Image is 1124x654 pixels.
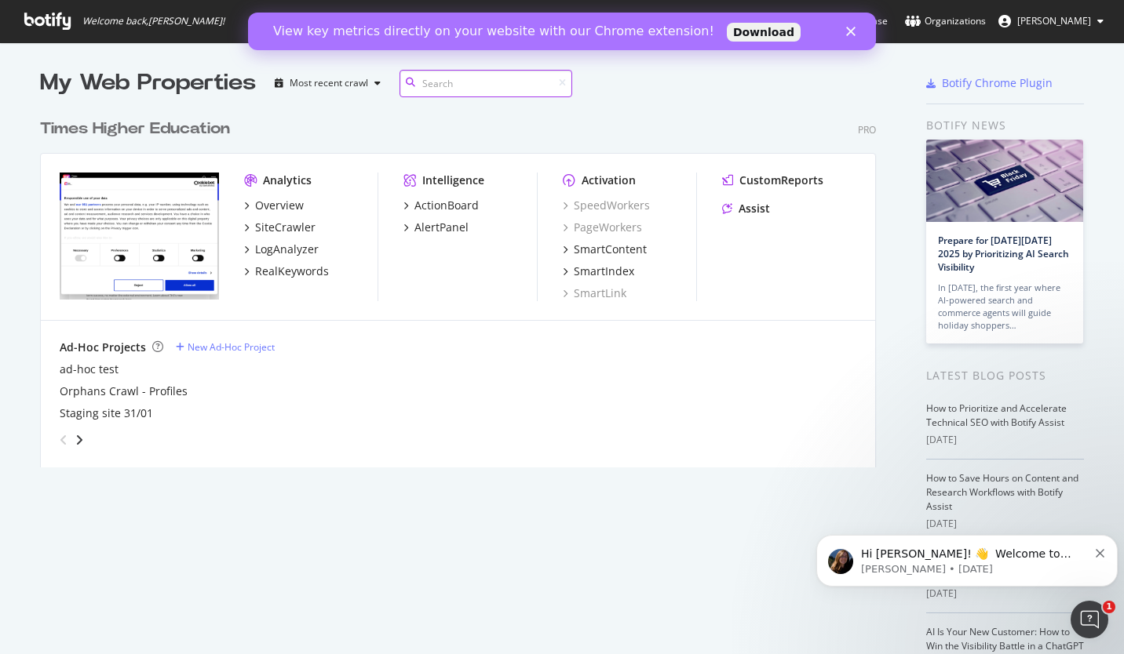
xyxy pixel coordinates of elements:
a: Prepare for [DATE][DATE] 2025 by Prioritizing AI Search Visibility [938,234,1069,274]
a: SmartLink [563,285,626,301]
div: Analytics [263,173,312,188]
a: PageWorkers [563,220,642,235]
div: angle-right [74,432,85,448]
a: Overview [244,198,304,213]
div: SiteCrawler [255,220,316,235]
button: [PERSON_NAME] [986,9,1116,34]
a: New Ad-Hoc Project [176,340,275,354]
a: SpeedWorkers [563,198,650,213]
a: How to Save Hours on Content and Research Workflows with Botify Assist [926,471,1078,513]
a: AlertPanel [403,220,469,235]
a: SmartIndex [563,263,634,279]
a: ActionBoard [403,198,479,213]
span: 1 [1103,601,1115,613]
div: RealKeywords [255,263,329,279]
iframe: Intercom live chat banner [248,13,876,50]
div: LogAnalyzer [255,242,319,257]
a: CustomReports [722,173,823,188]
div: Botify Chrome Plugin [942,75,1053,91]
iframe: Intercom notifications message [810,502,1124,612]
a: SiteCrawler [244,220,316,235]
span: Hi [PERSON_NAME]! 👋 Welcome to Botify chat support! Have a question? Reply to this message and ou... [51,45,272,121]
a: RealKeywords [244,263,329,279]
div: CustomReports [739,173,823,188]
div: My Web Properties [40,67,256,99]
div: Close [598,14,614,24]
div: Intelligence [422,173,484,188]
a: Times Higher Education [40,118,236,140]
p: Message from Laura, sent 147w ago [51,60,278,74]
div: Latest Blog Posts [926,367,1084,384]
div: Assist [739,201,770,216]
a: Assist [722,201,770,216]
span: Andrew Foreman [1017,14,1091,27]
div: Activation [582,173,636,188]
a: Staging site 31/01 [60,405,153,421]
div: In [DATE], the first year where AI-powered search and commerce agents will guide holiday shoppers… [938,282,1071,332]
div: [DATE] [926,433,1084,447]
a: SmartContent [563,242,647,257]
a: How to Prioritize and Accelerate Technical SEO with Botify Assist [926,401,1067,429]
div: Overview [255,198,304,213]
div: Organizations [905,13,986,29]
img: https://www.timeshighereducation.com/ [60,173,219,300]
div: SmartIndex [574,263,634,279]
div: Pro [858,123,876,136]
a: LogAnalyzer [244,242,319,257]
a: Botify Chrome Plugin [926,75,1053,91]
div: SmartContent [574,242,647,257]
a: ad-hoc test [60,362,119,377]
div: ActionBoard [414,198,479,213]
button: Most recent crawl [268,71,387,96]
img: Prepare for Black Friday 2025 by Prioritizing AI Search Visibility [926,140,1083,222]
div: New Ad-Hoc Project [188,340,275,354]
input: Search [400,70,572,97]
div: angle-left [53,427,74,452]
div: AlertPanel [414,220,469,235]
div: Ad-Hoc Projects [60,340,146,355]
div: Most recent crawl [290,78,368,88]
iframe: Intercom live chat [1071,601,1108,638]
a: Orphans Crawl - Profiles [60,383,188,399]
div: grid [40,99,889,467]
span: Welcome back, [PERSON_NAME] ! [82,15,224,27]
div: Botify news [926,117,1084,134]
button: Dismiss notification [286,43,296,56]
div: Times Higher Education [40,118,230,140]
